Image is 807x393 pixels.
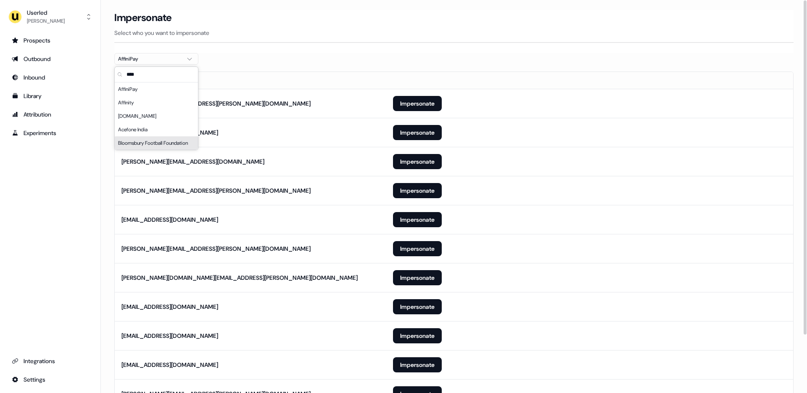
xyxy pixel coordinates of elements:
[393,299,442,314] button: Impersonate
[115,82,198,150] div: Suggestions
[7,52,94,66] a: Go to outbound experience
[114,11,172,24] h3: Impersonate
[115,136,198,150] div: Bloomsbury Football Foundation
[393,270,442,285] button: Impersonate
[27,17,65,25] div: [PERSON_NAME]
[7,7,94,27] button: Userled[PERSON_NAME]
[393,183,442,198] button: Impersonate
[115,72,386,89] th: Email
[121,361,218,369] div: [EMAIL_ADDRESS][DOMAIN_NAME]
[121,274,358,282] div: [PERSON_NAME][DOMAIN_NAME][EMAIL_ADDRESS][PERSON_NAME][DOMAIN_NAME]
[393,328,442,343] button: Impersonate
[7,89,94,103] a: Go to templates
[393,96,442,111] button: Impersonate
[12,110,89,119] div: Attribution
[121,157,264,166] div: [PERSON_NAME][EMAIL_ADDRESS][DOMAIN_NAME]
[115,109,198,123] div: [DOMAIN_NAME]
[7,354,94,368] a: Go to integrations
[12,36,89,45] div: Prospects
[121,215,218,224] div: [EMAIL_ADDRESS][DOMAIN_NAME]
[121,332,218,340] div: [EMAIL_ADDRESS][DOMAIN_NAME]
[393,125,442,140] button: Impersonate
[393,212,442,227] button: Impersonate
[12,55,89,63] div: Outbound
[12,129,89,137] div: Experiments
[12,92,89,100] div: Library
[393,241,442,256] button: Impersonate
[393,357,442,372] button: Impersonate
[121,99,311,108] div: [PERSON_NAME][EMAIL_ADDRESS][PERSON_NAME][DOMAIN_NAME]
[7,71,94,84] a: Go to Inbound
[12,375,89,384] div: Settings
[114,53,198,65] button: AffiniPay
[7,34,94,47] a: Go to prospects
[114,29,794,37] p: Select who you want to impersonate
[7,126,94,140] a: Go to experiments
[12,357,89,365] div: Integrations
[115,123,198,136] div: Acefone India
[121,303,218,311] div: [EMAIL_ADDRESS][DOMAIN_NAME]
[393,154,442,169] button: Impersonate
[115,96,198,109] div: Affinity
[118,55,181,63] div: AffiniPay
[7,108,94,121] a: Go to attribution
[121,244,311,253] div: [PERSON_NAME][EMAIL_ADDRESS][PERSON_NAME][DOMAIN_NAME]
[12,73,89,82] div: Inbound
[7,373,94,386] a: Go to integrations
[115,82,198,96] div: AffiniPay
[27,8,65,17] div: Userled
[121,186,311,195] div: [PERSON_NAME][EMAIL_ADDRESS][PERSON_NAME][DOMAIN_NAME]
